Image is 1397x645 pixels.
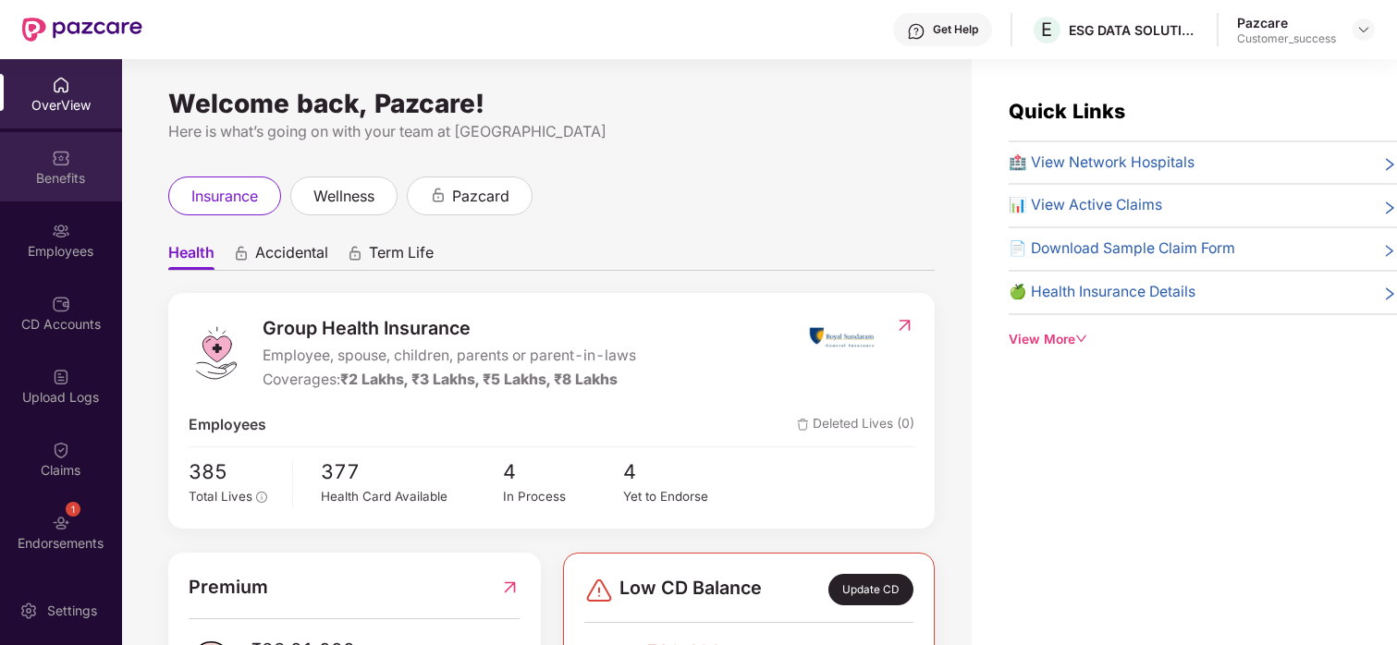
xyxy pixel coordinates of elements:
span: 🍏 Health Insurance Details [1009,281,1195,304]
div: Health Card Available [321,487,502,506]
img: svg+xml;base64,PHN2ZyBpZD0iVXBsb2FkX0xvZ3MiIGRhdGEtbmFtZT0iVXBsb2FkIExvZ3MiIHhtbG5zPSJodHRwOi8vd3... [52,368,70,386]
div: In Process [503,487,624,506]
span: right [1382,241,1397,261]
div: animation [430,187,447,203]
img: svg+xml;base64,PHN2ZyBpZD0iSG9tZSIgeG1sbnM9Imh0dHA6Ly93d3cudzMub3JnLzIwMDAvc3ZnIiB3aWR0aD0iMjAiIG... [52,76,70,94]
img: svg+xml;base64,PHN2ZyBpZD0iQmVuZWZpdHMiIHhtbG5zPSJodHRwOi8vd3d3LnczLm9yZy8yMDAwL3N2ZyIgd2lkdGg9Ij... [52,149,70,167]
div: 1 [66,502,80,517]
span: 377 [321,456,502,488]
span: 4 [503,456,624,488]
span: Term Life [369,243,434,270]
div: animation [233,245,250,262]
img: insurerIcon [807,314,876,360]
div: Yet to Endorse [623,487,744,506]
span: right [1382,285,1397,304]
img: svg+xml;base64,PHN2ZyBpZD0iQ2xhaW0iIHhtbG5zPSJodHRwOi8vd3d3LnczLm9yZy8yMDAwL3N2ZyIgd2lkdGg9IjIwIi... [52,441,70,459]
span: Accidental [255,243,328,270]
img: svg+xml;base64,PHN2ZyBpZD0iRGFuZ2VyLTMyeDMyIiB4bWxucz0iaHR0cDovL3d3dy53My5vcmcvMjAwMC9zdmciIHdpZH... [584,576,614,605]
div: Customer_success [1237,31,1336,46]
div: Update CD [828,574,913,605]
img: logo [189,325,244,381]
img: svg+xml;base64,PHN2ZyBpZD0iU2V0dGluZy0yMHgyMCIgeG1sbnM9Imh0dHA6Ly93d3cudzMub3JnLzIwMDAvc3ZnIiB3aW... [19,602,38,620]
span: pazcard [452,185,509,208]
div: Pazcare [1237,14,1336,31]
span: 4 [623,456,744,488]
img: svg+xml;base64,PHN2ZyBpZD0iRHJvcGRvd24tMzJ4MzIiIHhtbG5zPSJodHRwOi8vd3d3LnczLm9yZy8yMDAwL3N2ZyIgd2... [1356,22,1371,37]
span: insurance [191,185,258,208]
div: ESG DATA SOLUTIONS PRIVATE LIMITED [1069,21,1198,39]
span: info-circle [256,492,267,503]
span: Deleted Lives (0) [797,414,914,437]
span: right [1382,155,1397,175]
img: RedirectIcon [500,573,520,602]
img: deleteIcon [797,419,809,431]
img: New Pazcare Logo [22,18,142,42]
span: Low CD Balance [619,574,762,605]
img: svg+xml;base64,PHN2ZyBpZD0iSGVscC0zMngzMiIgeG1sbnM9Imh0dHA6Ly93d3cudzMub3JnLzIwMDAvc3ZnIiB3aWR0aD... [907,22,925,41]
span: 📊 View Active Claims [1009,194,1162,217]
img: svg+xml;base64,PHN2ZyBpZD0iRW5kb3JzZW1lbnRzIiB4bWxucz0iaHR0cDovL3d3dy53My5vcmcvMjAwMC9zdmciIHdpZH... [52,514,70,532]
img: RedirectIcon [895,316,914,335]
span: down [1075,333,1088,346]
div: animation [347,245,363,262]
div: Get Help [933,22,978,37]
div: Welcome back, Pazcare! [168,96,935,111]
span: right [1382,198,1397,217]
span: Premium [189,573,268,602]
span: 385 [189,456,279,488]
span: Employee, spouse, children, parents or parent-in-laws [263,345,636,368]
span: ₹2 Lakhs, ₹3 Lakhs, ₹5 Lakhs, ₹8 Lakhs [340,371,618,388]
span: Employees [189,414,266,437]
span: Total Lives [189,489,252,504]
span: Health [168,243,214,270]
span: 📄 Download Sample Claim Form [1009,237,1235,261]
div: Settings [42,602,103,620]
span: Group Health Insurance [263,314,636,343]
span: Quick Links [1009,99,1125,123]
img: svg+xml;base64,PHN2ZyBpZD0iRW1wbG95ZWVzIiB4bWxucz0iaHR0cDovL3d3dy53My5vcmcvMjAwMC9zdmciIHdpZHRoPS... [52,222,70,240]
div: View More [1009,330,1397,350]
span: 🏥 View Network Hospitals [1009,152,1195,175]
img: svg+xml;base64,PHN2ZyBpZD0iQ0RfQWNjb3VudHMiIGRhdGEtbmFtZT0iQ0QgQWNjb3VudHMiIHhtbG5zPSJodHRwOi8vd3... [52,295,70,313]
span: E [1042,18,1053,41]
div: Here is what’s going on with your team at [GEOGRAPHIC_DATA] [168,120,935,143]
div: Coverages: [263,369,636,392]
span: wellness [313,185,374,208]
